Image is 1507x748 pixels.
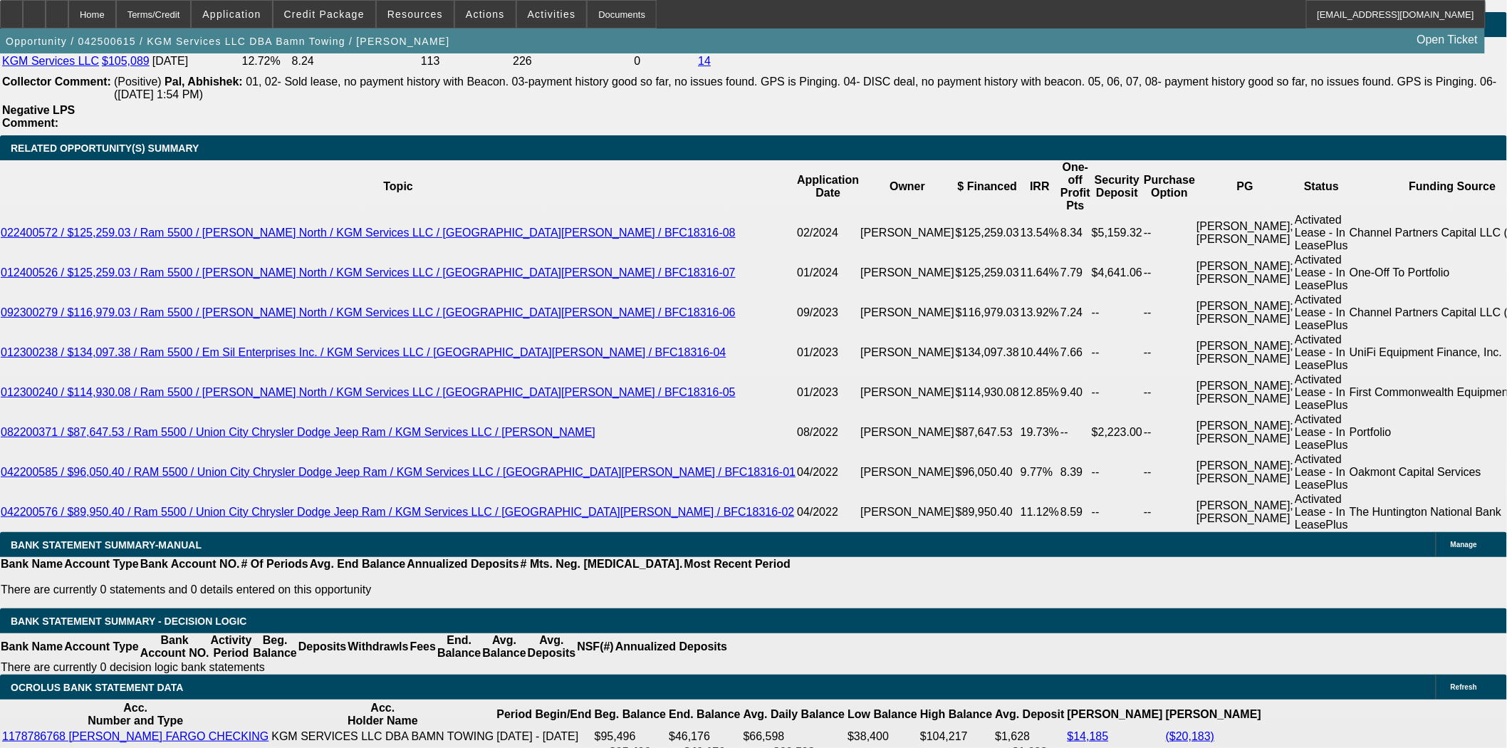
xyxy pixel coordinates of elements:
[11,682,183,693] span: OCROLUS BANK STATEMENT DATA
[847,701,918,728] th: Low Balance
[437,633,481,660] th: End. Balance
[594,701,667,728] th: Beg. Balance
[1196,253,1294,293] td: [PERSON_NAME]; [PERSON_NAME]
[496,701,592,728] th: Period Begin/End
[955,452,1020,492] td: $96,050.40
[1294,213,1349,253] td: Activated Lease - In LeasePlus
[140,557,241,571] th: Bank Account NO.
[796,412,860,452] td: 08/2022
[1060,293,1091,333] td: 7.24
[955,412,1020,452] td: $87,647.53
[2,55,99,67] a: KGM Services LLC
[271,729,494,744] td: KGM SERVICES LLC DBA BAMN TOWING
[347,633,409,660] th: Withdrawls
[114,76,162,88] span: (Positive)
[2,76,111,88] b: Collector Comment:
[1294,333,1349,373] td: Activated Lease - In LeasePlus
[6,36,450,47] span: Opportunity / 042500615 / KGM Services LLC DBA Bamn Towing / [PERSON_NAME]
[955,373,1020,412] td: $114,930.08
[1020,452,1060,492] td: 9.77%
[796,333,860,373] td: 01/2023
[1020,412,1060,452] td: 19.73%
[1196,213,1294,253] td: [PERSON_NAME]; [PERSON_NAME]
[860,412,955,452] td: [PERSON_NAME]
[1020,333,1060,373] td: 10.44%
[1091,213,1143,253] td: $5,159.32
[387,9,443,20] span: Resources
[919,729,993,744] td: $104,217
[2,104,75,129] b: Negative LPS Comment:
[1143,373,1196,412] td: --
[860,213,955,253] td: [PERSON_NAME]
[481,633,526,660] th: Avg. Balance
[284,9,365,20] span: Credit Package
[796,452,860,492] td: 04/2022
[796,253,860,293] td: 01/2024
[796,293,860,333] td: 09/2023
[743,701,846,728] th: Avg. Daily Balance
[517,1,587,28] button: Activities
[11,142,199,154] span: RELATED OPPORTUNITY(S) SUMMARY
[1196,452,1294,492] td: [PERSON_NAME]; [PERSON_NAME]
[1020,160,1060,213] th: IRR
[1,227,736,239] a: 022400572 / $125,259.03 / Ram 5500 / [PERSON_NAME] North / KGM Services LLC / [GEOGRAPHIC_DATA][P...
[1196,333,1294,373] td: [PERSON_NAME]; [PERSON_NAME]
[1196,373,1294,412] td: [PERSON_NAME]; [PERSON_NAME]
[796,213,860,253] td: 02/2024
[1,266,736,279] a: 012400526 / $125,259.03 / Ram 5500 / [PERSON_NAME] North / KGM Services LLC / [GEOGRAPHIC_DATA][P...
[202,9,261,20] span: Application
[466,9,505,20] span: Actions
[1166,730,1215,742] a: ($20,183)
[860,160,955,213] th: Owner
[668,729,741,744] td: $46,176
[995,701,1065,728] th: Avg. Deposit
[1091,373,1143,412] td: --
[1451,541,1477,549] span: Manage
[140,633,210,660] th: Bank Account NO.
[1196,160,1294,213] th: PG
[860,452,955,492] td: [PERSON_NAME]
[615,633,728,660] th: Annualized Deposits
[1143,492,1196,532] td: --
[796,160,860,213] th: Application Date
[192,1,271,28] button: Application
[1143,412,1196,452] td: --
[1091,412,1143,452] td: $2,223.00
[527,633,577,660] th: Avg. Deposits
[995,729,1065,744] td: $1,628
[1060,253,1091,293] td: 7.79
[152,54,240,68] td: [DATE]
[1091,452,1143,492] td: --
[1143,160,1196,213] th: Purchase Option
[1165,701,1262,728] th: [PERSON_NAME]
[1091,293,1143,333] td: --
[1060,160,1091,213] th: One-off Profit Pts
[455,1,516,28] button: Actions
[1020,213,1060,253] td: 13.54%
[1143,452,1196,492] td: --
[919,701,993,728] th: High Balance
[11,539,202,551] span: BANK STATEMENT SUMMARY-MANUAL
[102,55,150,67] a: $105,089
[496,729,592,744] td: [DATE] - [DATE]
[114,76,1497,100] span: 01, 02- Sold lease, no payment history with Beacon. 03-payment history good so far, no issues fou...
[528,9,576,20] span: Activities
[271,701,494,728] th: Acc. Holder Name
[1060,492,1091,532] td: 8.59
[1,583,791,596] p: There are currently 0 statements and 0 details entered on this opportunity
[684,557,791,571] th: Most Recent Period
[1060,373,1091,412] td: 9.40
[520,557,684,571] th: # Mts. Neg. [MEDICAL_DATA].
[743,729,846,744] td: $66,598
[796,492,860,532] td: 04/2022
[1067,701,1164,728] th: [PERSON_NAME]
[241,54,290,68] td: 12.72%
[1143,213,1196,253] td: --
[955,293,1020,333] td: $116,979.03
[1060,333,1091,373] td: 7.66
[955,213,1020,253] td: $125,259.03
[1020,373,1060,412] td: 12.85%
[1143,293,1196,333] td: --
[1294,412,1349,452] td: Activated Lease - In LeasePlus
[2,730,268,742] a: 1178786768 [PERSON_NAME] FARGO CHECKING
